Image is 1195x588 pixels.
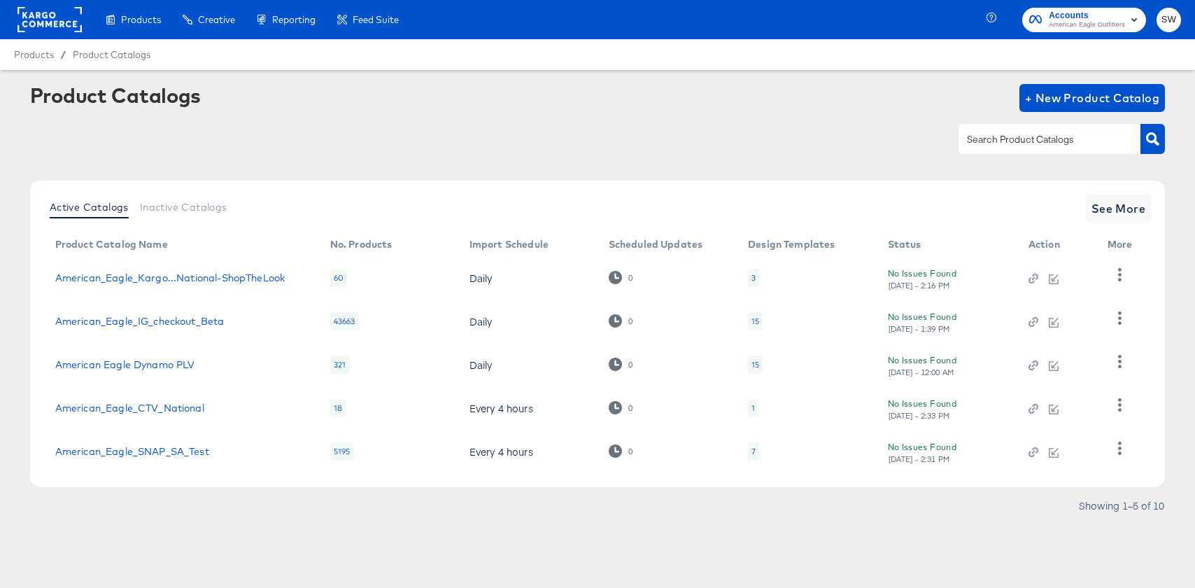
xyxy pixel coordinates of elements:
[55,446,209,457] a: American_Eagle_SNAP_SA_Test
[330,269,347,287] div: 60
[628,447,633,456] div: 0
[748,356,763,374] div: 15
[609,401,633,414] div: 0
[458,343,597,386] td: Daily
[1022,8,1146,32] button: AccountsAmerican Eagle Outfitters
[751,272,756,283] div: 3
[1017,234,1096,256] th: Action
[50,202,129,213] span: Active Catalogs
[458,430,597,473] td: Every 4 hours
[748,239,835,250] div: Design Templates
[1025,88,1160,108] span: + New Product Catalog
[628,316,633,326] div: 0
[877,234,1017,256] th: Status
[748,442,759,461] div: 7
[628,360,633,370] div: 0
[198,14,235,25] span: Creative
[609,314,633,328] div: 0
[1019,84,1166,112] button: + New Product Catalog
[469,239,549,250] div: Import Schedule
[1086,195,1152,223] button: See More
[55,239,168,250] div: Product Catalog Name
[121,14,161,25] span: Products
[330,399,346,417] div: 18
[272,14,316,25] span: Reporting
[609,271,633,284] div: 0
[1096,234,1150,256] th: More
[748,312,763,330] div: 15
[628,273,633,283] div: 0
[1091,199,1146,218] span: See More
[1078,500,1165,510] div: Showing 1–5 of 10
[458,300,597,343] td: Daily
[628,403,633,413] div: 0
[609,239,703,250] div: Scheduled Updates
[55,272,285,283] a: American_Eagle_Kargo...National-ShopTheLook
[1162,12,1175,28] span: SW
[30,84,201,106] div: Product Catalogs
[748,399,758,417] div: 1
[751,359,759,370] div: 15
[751,316,759,327] div: 15
[964,132,1113,148] input: Search Product Catalogs
[458,386,597,430] td: Every 4 hours
[140,202,227,213] span: Inactive Catalogs
[353,14,399,25] span: Feed Suite
[1157,8,1181,32] button: SW
[609,444,633,458] div: 0
[458,256,597,300] td: Daily
[55,316,225,327] a: American_Eagle_IG_checkout_Beta
[14,49,54,60] span: Products
[751,402,755,414] div: 1
[55,402,204,414] a: American_Eagle_CTV_National
[330,442,354,461] div: 5195
[330,239,393,250] div: No. Products
[748,269,759,287] div: 3
[55,359,195,370] a: American Eagle Dynamo PLV
[330,356,349,374] div: 321
[330,312,359,330] div: 43663
[73,49,150,60] a: Product Catalogs
[1049,20,1125,31] span: American Eagle Outfitters
[54,49,73,60] span: /
[1049,8,1125,23] span: Accounts
[751,446,756,457] div: 7
[609,358,633,371] div: 0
